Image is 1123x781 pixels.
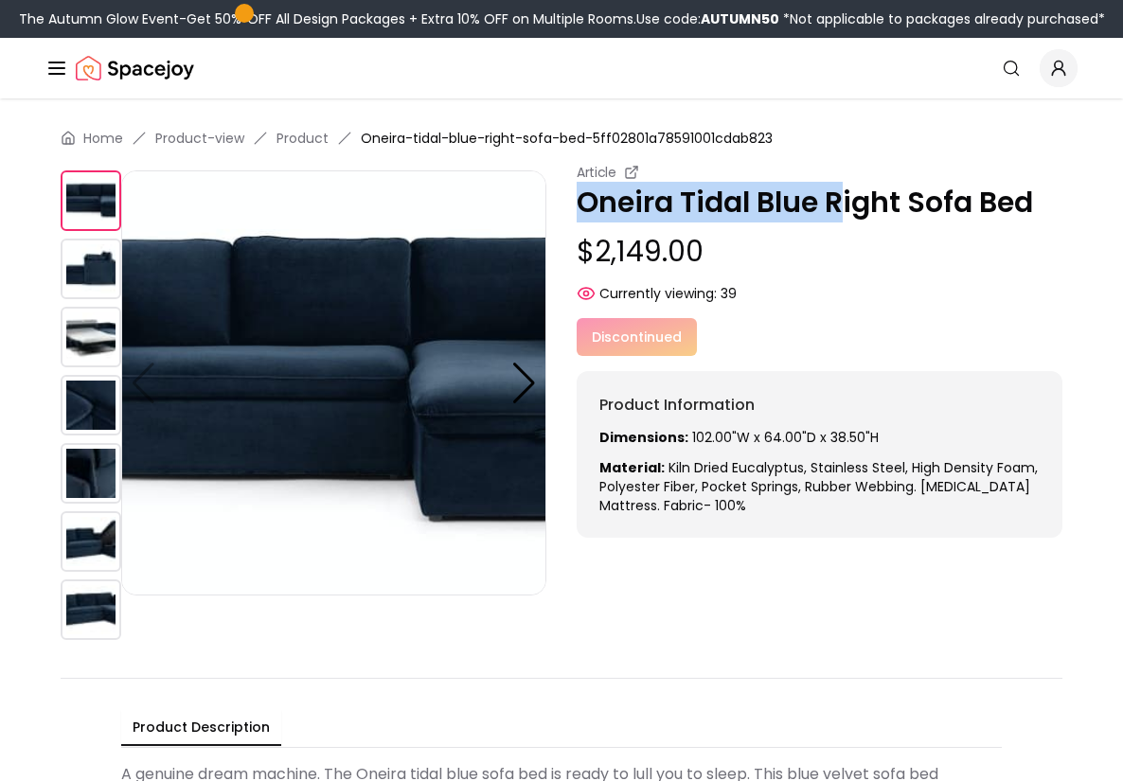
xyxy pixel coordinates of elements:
[779,9,1105,28] span: *Not applicable to packages already purchased*
[577,186,1062,220] p: Oneira Tidal Blue Right Sofa Bed
[121,710,281,746] button: Product Description
[636,9,779,28] span: Use code:
[76,49,194,87] img: Spacejoy Logo
[599,394,1040,417] h6: Product Information
[61,511,121,572] img: https://storage.googleapis.com/spacejoy-main/assets/5ff02801a78591001cdab823/product_5_1obhinjd813m
[599,458,665,477] strong: Material:
[61,129,1062,148] nav: breadcrumb
[121,170,546,595] img: https://storage.googleapis.com/spacejoy-main/assets/5ff02801a78591001cdab823/product_0_h4ojh2fao3ec
[361,129,773,148] span: Oneira-tidal-blue-right-sofa-bed-5ff02801a78591001cdab823
[155,129,244,148] a: Product-view
[45,38,1078,98] nav: Global
[721,284,737,303] span: 39
[599,428,1040,447] p: 102.00"W x 64.00"D x 38.50"H
[61,579,121,640] img: https://storage.googleapis.com/spacejoy-main/assets/5ff02801a78591001cdab823/product_6_m0a4p17mom8
[276,129,329,148] a: Product
[599,458,1038,515] span: Kiln dried Eucalyptus, stainless steel, high density foam, polyester fiber, pocket springs, rubbe...
[599,428,688,447] strong: Dimensions:
[701,9,779,28] b: AUTUMN50
[61,443,121,504] img: https://storage.googleapis.com/spacejoy-main/assets/5ff02801a78591001cdab823/product_4_cmal3paohj6h
[19,9,1105,28] div: The Autumn Glow Event-Get 50% OFF All Design Packages + Extra 10% OFF on Multiple Rooms.
[61,239,121,299] img: https://storage.googleapis.com/spacejoy-main/assets/5ff02801a78591001cdab823/product_1_gnp85m69ngia
[76,49,194,87] a: Spacejoy
[61,307,121,367] img: https://storage.googleapis.com/spacejoy-main/assets/5ff02801a78591001cdab823/product_2_fbfi3cp85jl
[61,375,121,435] img: https://storage.googleapis.com/spacejoy-main/assets/5ff02801a78591001cdab823/product_3_i42ab30124p9
[577,235,1062,269] p: $2,149.00
[599,284,717,303] span: Currently viewing:
[83,129,123,148] a: Home
[61,170,121,231] img: https://storage.googleapis.com/spacejoy-main/assets/5ff02801a78591001cdab823/product_0_h4ojh2fao3ec
[577,163,616,182] small: Article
